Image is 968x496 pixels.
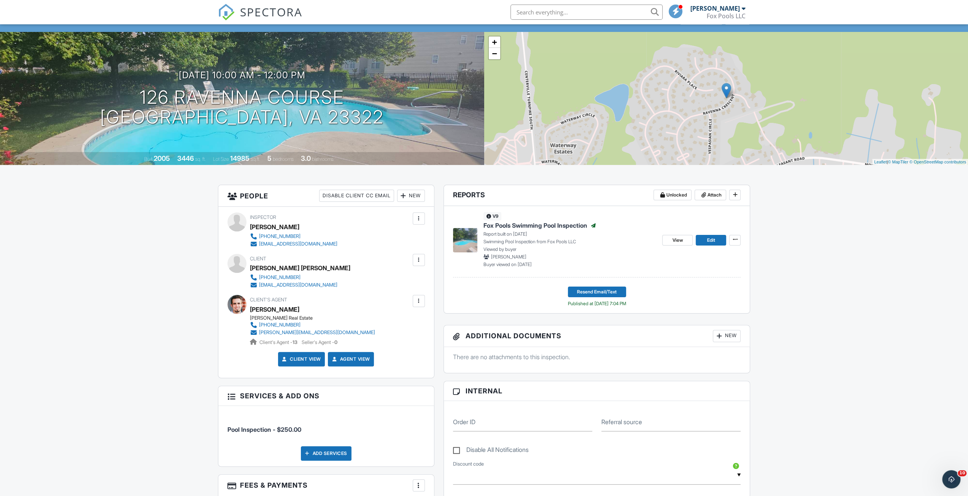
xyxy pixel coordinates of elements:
[259,322,300,328] div: [PHONE_NUMBER]
[250,274,344,281] a: [PHONE_NUMBER]
[680,14,722,24] div: Client View
[444,381,750,401] h3: Internal
[250,240,337,248] a: [EMAIL_ADDRESS][DOMAIN_NAME]
[218,386,434,406] h3: Services & Add ons
[250,304,299,315] a: [PERSON_NAME]
[259,282,337,288] div: [EMAIL_ADDRESS][DOMAIN_NAME]
[690,5,740,12] div: [PERSON_NAME]
[259,274,300,280] div: [PHONE_NUMBER]
[958,470,966,476] span: 10
[301,446,351,461] div: Add Services
[489,48,500,59] a: Zoom out
[331,355,370,363] a: Agent View
[909,160,966,164] a: © OpenStreetMap contributors
[397,190,425,202] div: New
[213,156,229,162] span: Lot Size
[100,87,384,128] h1: 126 Ravenna Course [GEOGRAPHIC_DATA], VA 23322
[218,4,235,21] img: The Best Home Inspection Software - Spectora
[250,315,381,321] div: [PERSON_NAME] Real Estate
[281,355,321,363] a: Client View
[179,70,305,80] h3: [DATE] 10:00 am - 12:00 pm
[888,160,908,164] a: © MapTiler
[227,412,425,440] li: Service: Pool Inspection
[301,154,311,162] div: 3.0
[725,14,750,24] div: More
[240,4,302,20] span: SPECTORA
[872,159,968,165] div: |
[250,262,350,274] div: [PERSON_NAME] [PERSON_NAME]
[250,233,337,240] a: [PHONE_NUMBER]
[510,5,663,20] input: Search everything...
[144,156,153,162] span: Built
[713,330,741,342] div: New
[453,418,475,426] label: Order ID
[312,156,334,162] span: bathrooms
[218,185,434,207] h3: People
[250,329,375,336] a: [PERSON_NAME][EMAIL_ADDRESS][DOMAIN_NAME]
[230,154,250,162] div: 14985
[250,256,266,261] span: Client
[444,325,750,347] h3: Additional Documents
[319,190,394,202] div: Disable Client CC Email
[227,426,301,433] span: Pool Inspection - $250.00
[334,339,337,345] strong: 0
[292,339,297,345] strong: 13
[453,461,484,467] label: Discount code
[250,221,299,233] div: [PERSON_NAME]
[942,470,960,488] iframe: Intercom live chat
[302,339,337,345] span: Seller's Agent -
[273,156,294,162] span: bedrooms
[259,339,299,345] span: Client's Agent -
[453,353,741,361] p: There are no attachments to this inspection.
[259,233,300,239] div: [PHONE_NUMBER]
[250,281,344,289] a: [EMAIL_ADDRESS][DOMAIN_NAME]
[874,160,887,164] a: Leaflet
[195,156,206,162] span: sq. ft.
[177,154,194,162] div: 3446
[259,330,375,336] div: [PERSON_NAME][EMAIL_ADDRESS][DOMAIN_NAME]
[453,446,529,456] label: Disable All Notifications
[250,321,375,329] a: [PHONE_NUMBER]
[259,241,337,247] div: [EMAIL_ADDRESS][DOMAIN_NAME]
[251,156,260,162] span: sq.ft.
[154,154,170,162] div: 2005
[250,214,276,220] span: Inspector
[250,297,287,303] span: Client's Agent
[707,12,745,20] div: Fox Pools LLC
[489,36,500,48] a: Zoom in
[601,418,642,426] label: Referral source
[267,154,272,162] div: 5
[218,10,302,26] a: SPECTORA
